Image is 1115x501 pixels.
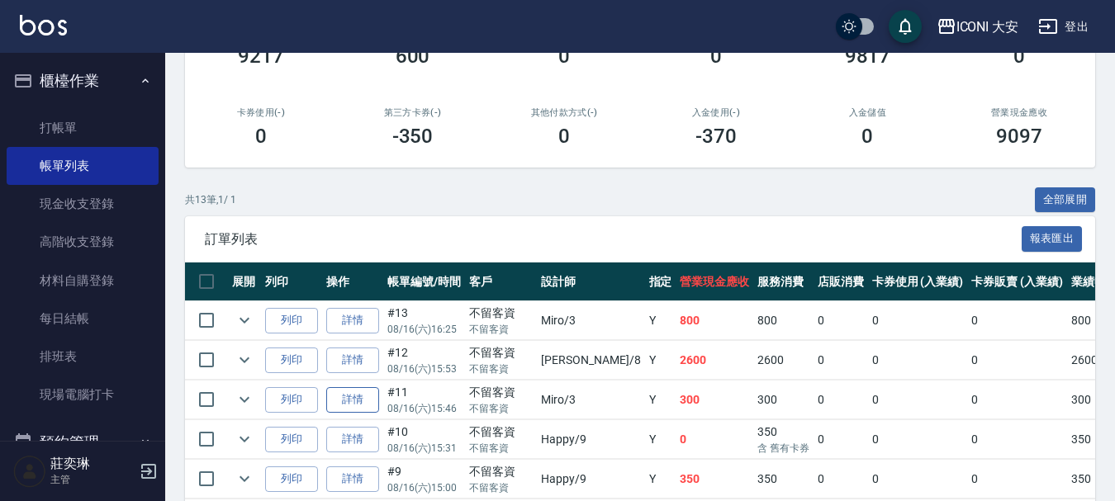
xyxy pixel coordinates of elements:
p: 不留客資 [469,362,534,376]
p: 08/16 (六) 16:25 [387,322,461,337]
td: #13 [383,301,465,340]
span: 訂單列表 [205,231,1022,248]
td: #10 [383,420,465,459]
button: expand row [232,347,257,372]
td: 2600 [753,341,814,380]
td: 350 [753,460,814,499]
p: 主管 [50,472,135,487]
p: 不留客資 [469,480,534,495]
td: Miro /3 [537,380,644,419]
button: 列印 [265,466,318,492]
td: 0 [868,301,968,340]
h2: 營業現金應收 [963,107,1075,118]
button: expand row [232,466,257,491]
a: 詳情 [326,387,379,413]
div: 不留客資 [469,344,534,362]
td: 0 [967,420,1067,459]
td: 300 [676,380,753,419]
th: 服務消費 [753,262,814,301]
div: ICONI 大安 [956,17,1019,37]
button: 列印 [265,308,318,333]
button: 全部展開 [1035,187,1096,213]
p: 不留客資 [469,441,534,456]
td: Happy /9 [537,460,644,499]
h3: -350 [392,125,434,148]
td: #9 [383,460,465,499]
h2: 第三方卡券(-) [357,107,469,118]
td: 0 [967,341,1067,380]
h3: 0 [1013,45,1025,68]
p: 08/16 (六) 15:31 [387,441,461,456]
div: 不留客資 [469,305,534,322]
a: 詳情 [326,427,379,452]
td: Happy /9 [537,420,644,459]
p: 08/16 (六) 15:00 [387,480,461,495]
td: 0 [868,380,968,419]
p: 08/16 (六) 15:46 [387,401,461,416]
th: 設計師 [537,262,644,301]
td: #12 [383,341,465,380]
td: 800 [676,301,753,340]
th: 卡券販賣 (入業績) [967,262,1067,301]
button: 列印 [265,427,318,452]
h3: 9817 [845,45,891,68]
h2: 入金使用(-) [660,107,772,118]
th: 操作 [322,262,383,301]
h2: 入金儲值 [812,107,924,118]
td: 800 [753,301,814,340]
td: 300 [753,380,814,419]
h3: 0 [255,125,267,148]
h3: 600 [396,45,430,68]
th: 列印 [261,262,322,301]
th: 指定 [645,262,676,301]
a: 現金收支登錄 [7,185,159,223]
h5: 莊奕琳 [50,456,135,472]
th: 客戶 [465,262,538,301]
button: 報表匯出 [1022,226,1083,252]
td: 0 [868,460,968,499]
div: 不留客資 [469,463,534,480]
div: 不留客資 [469,384,534,401]
td: [PERSON_NAME] /8 [537,341,644,380]
h3: 0 [558,45,570,68]
td: 0 [814,460,868,499]
td: 2600 [676,341,753,380]
td: 0 [967,380,1067,419]
td: Y [645,301,676,340]
th: 帳單編號/時間 [383,262,465,301]
div: 不留客資 [469,423,534,441]
td: 0 [814,341,868,380]
h3: 9097 [996,125,1042,148]
a: 材料自購登錄 [7,262,159,300]
td: 0 [676,420,753,459]
button: expand row [232,308,257,333]
th: 店販消費 [814,262,868,301]
td: 0 [967,460,1067,499]
h3: -370 [695,125,737,148]
a: 詳情 [326,308,379,333]
a: 排班表 [7,338,159,376]
h2: 其他付款方式(-) [508,107,620,118]
button: 登出 [1032,12,1095,42]
td: #11 [383,380,465,419]
a: 高階收支登錄 [7,223,159,261]
h3: 9217 [238,45,284,68]
td: 0 [814,301,868,340]
h3: 0 [710,45,722,68]
p: 不留客資 [469,401,534,416]
td: 350 [753,420,814,459]
button: ICONI 大安 [930,10,1026,44]
p: 共 13 筆, 1 / 1 [185,192,236,207]
td: 350 [676,460,753,499]
p: 不留客資 [469,322,534,337]
td: Y [645,460,676,499]
td: Y [645,341,676,380]
td: 0 [814,420,868,459]
th: 卡券使用 (入業績) [868,262,968,301]
td: 0 [868,420,968,459]
td: Miro /3 [537,301,644,340]
td: Y [645,420,676,459]
th: 營業現金應收 [676,262,753,301]
th: 展開 [228,262,261,301]
h3: 0 [861,125,873,148]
